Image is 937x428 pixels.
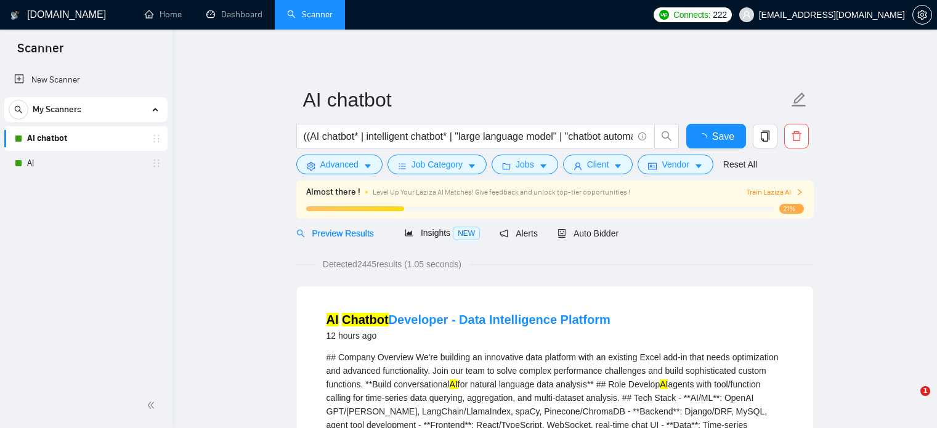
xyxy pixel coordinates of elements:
span: search [655,131,678,142]
li: My Scanners [4,97,168,176]
a: dashboardDashboard [206,9,262,20]
li: New Scanner [4,68,168,92]
button: copy [753,124,777,148]
span: folder [502,161,511,171]
span: user [742,10,751,19]
span: caret-down [539,161,548,171]
input: Search Freelance Jobs... [304,129,633,144]
span: caret-down [468,161,476,171]
span: holder [152,134,161,143]
span: caret-down [363,161,372,171]
button: Train Laziza AI [747,187,803,198]
mark: AI [327,313,339,326]
span: caret-down [694,161,703,171]
a: AI chatbot [27,126,144,151]
a: homeHome [145,9,182,20]
button: settingAdvancedcaret-down [296,155,383,174]
a: Reset All [723,158,757,171]
span: double-left [147,399,159,411]
span: Vendor [662,158,689,171]
button: Save [686,124,746,148]
button: userClientcaret-down [563,155,633,174]
span: copy [753,131,777,142]
span: Detected 2445 results (1.05 seconds) [314,257,470,271]
span: My Scanners [33,97,81,122]
span: search [9,105,28,114]
button: search [654,124,679,148]
span: Scanner [7,39,73,65]
span: robot [558,229,566,238]
span: Job Category [412,158,463,171]
mark: AI [660,379,668,389]
button: folderJobscaret-down [492,155,558,174]
span: Preview Results [296,228,385,238]
span: Jobs [516,158,534,171]
a: AI [27,151,144,176]
span: NEW [453,227,480,240]
span: idcard [648,161,657,171]
a: setting [912,10,932,20]
span: 222 [713,8,726,22]
span: 1 [920,386,930,396]
img: logo [10,6,19,25]
span: Almost there ! [306,185,360,199]
a: New Scanner [14,68,158,92]
button: setting [912,5,932,25]
span: Auto Bidder [558,228,619,238]
mark: AI [450,379,458,389]
span: Level Up Your Laziza AI Matches! Give feedback and unlock top-tier opportunities ! [373,188,630,196]
button: idcardVendorcaret-down [638,155,713,174]
span: Save [712,129,734,144]
input: Scanner name... [303,84,789,115]
span: bars [398,161,407,171]
span: area-chart [405,228,413,237]
span: notification [500,229,508,238]
span: Connects: [673,8,710,22]
span: search [296,229,305,238]
span: Client [587,158,609,171]
span: 21% [779,204,804,214]
img: upwork-logo.png [659,10,669,20]
span: Alerts [500,228,538,238]
button: barsJob Categorycaret-down [387,155,487,174]
iframe: Intercom live chat [895,386,925,416]
a: AI ChatbotDeveloper - Data Intelligence Platform [327,313,610,326]
div: 12 hours ago [327,328,610,343]
span: setting [307,161,315,171]
span: caret-down [614,161,622,171]
span: delete [785,131,808,142]
span: loading [697,133,712,143]
span: edit [791,92,807,108]
span: Advanced [320,158,359,171]
a: searchScanner [287,9,333,20]
span: user [574,161,582,171]
span: holder [152,158,161,168]
span: Insights [405,228,480,238]
span: info-circle [638,132,646,140]
button: delete [784,124,809,148]
span: right [796,188,803,196]
button: search [9,100,28,119]
mark: Chatbot [342,313,389,326]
